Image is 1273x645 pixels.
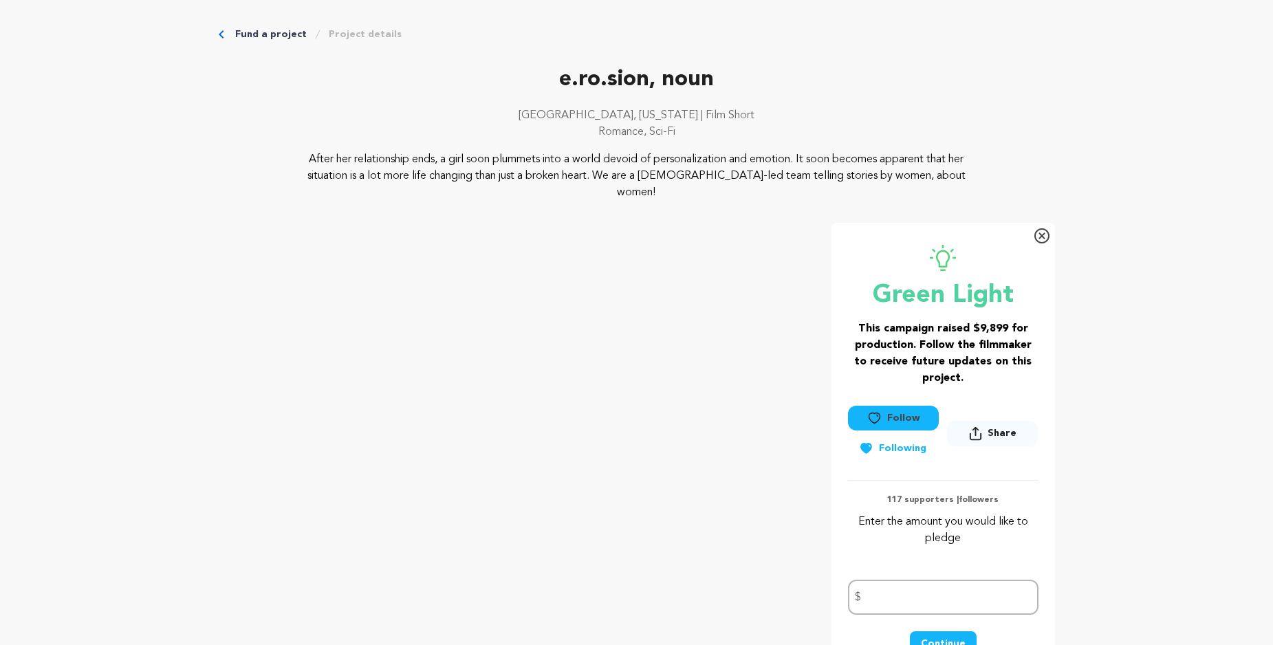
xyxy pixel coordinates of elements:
[302,151,971,201] p: After her relationship ends, a girl soon plummets into a world devoid of personalization and emot...
[848,436,937,461] button: Following
[947,421,1038,452] span: Share
[219,28,1055,41] div: Breadcrumb
[848,282,1038,309] p: Green Light
[848,406,939,430] button: Follow
[988,426,1016,440] span: Share
[219,124,1055,140] p: Romance, Sci-Fi
[848,320,1038,386] h3: This campaign raised $9,899 for production. Follow the filmmaker to receive future updates on thi...
[219,63,1055,96] p: e.ro.sion, noun
[848,494,1038,505] p: 117 supporters | followers
[219,107,1055,124] p: [GEOGRAPHIC_DATA], [US_STATE] | Film Short
[235,28,307,41] a: Fund a project
[947,421,1038,446] button: Share
[848,514,1038,547] p: Enter the amount you would like to pledge
[855,589,861,606] span: $
[329,28,402,41] a: Project details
